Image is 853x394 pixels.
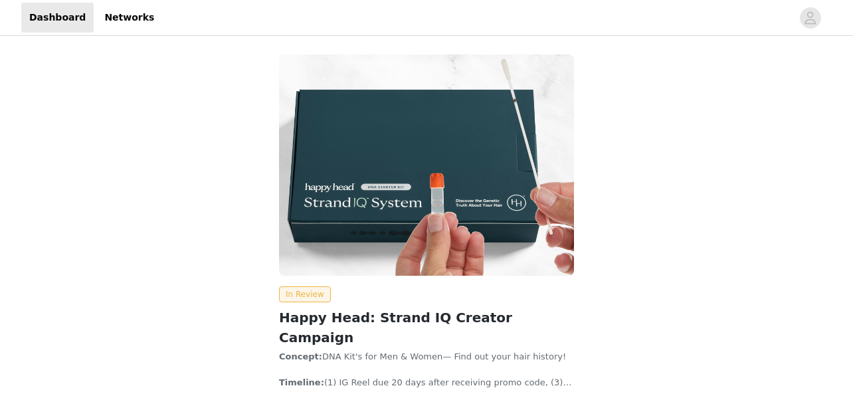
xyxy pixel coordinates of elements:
div: avatar [804,7,816,29]
strong: Concept: [279,351,322,361]
p: (1) IG Reel due 20 days after receiving promo code, (3) IG stories due 25 days after receiving pr... [279,376,574,389]
a: Networks [96,3,162,33]
span: In Review [279,286,331,302]
p: DNA Kit's for Men & Women— Find out your hair history! [279,350,574,363]
a: Dashboard [21,3,94,33]
img: Happy Head (Joybyte) [279,54,574,276]
strong: Timeline: [279,377,324,387]
h2: Happy Head: Strand IQ Creator Campaign [279,308,574,347]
